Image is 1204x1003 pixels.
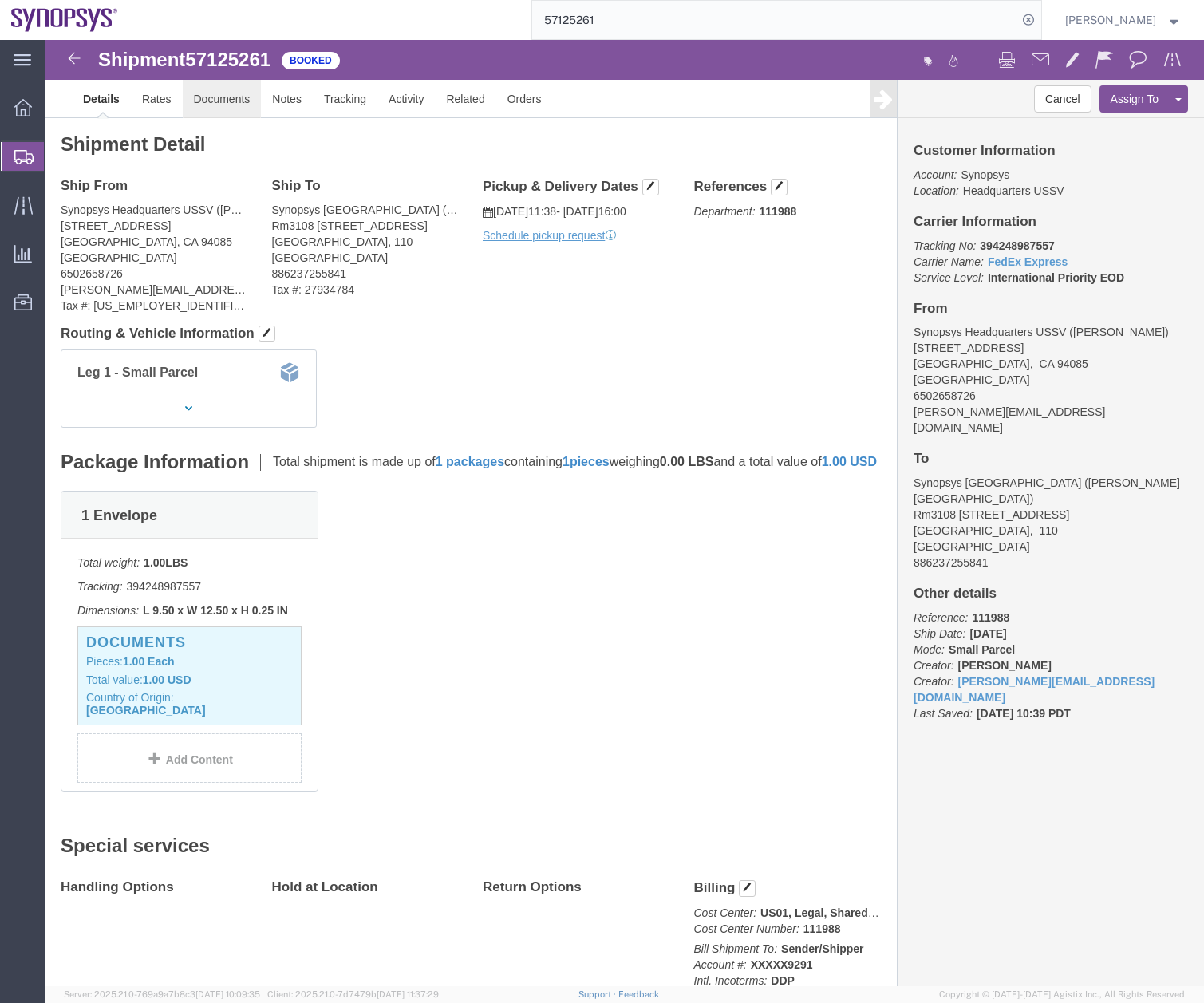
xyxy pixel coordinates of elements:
a: Support [578,989,618,999]
span: [DATE] 10:09:35 [195,989,260,999]
span: Zach Anderson [1065,11,1156,29]
span: Client: 2025.21.0-7d7479b [267,989,439,999]
button: [PERSON_NAME] [1064,10,1182,30]
input: Search for shipment number, reference number [532,1,1017,39]
iframe: FS Legacy Container [45,40,1204,986]
a: Feedback [618,989,659,999]
span: Copyright © [DATE]-[DATE] Agistix Inc., All Rights Reserved [939,988,1185,1001]
img: logo [11,8,118,32]
span: [DATE] 11:37:29 [377,989,439,999]
span: Server: 2025.21.0-769a9a7b8c3 [64,989,260,999]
